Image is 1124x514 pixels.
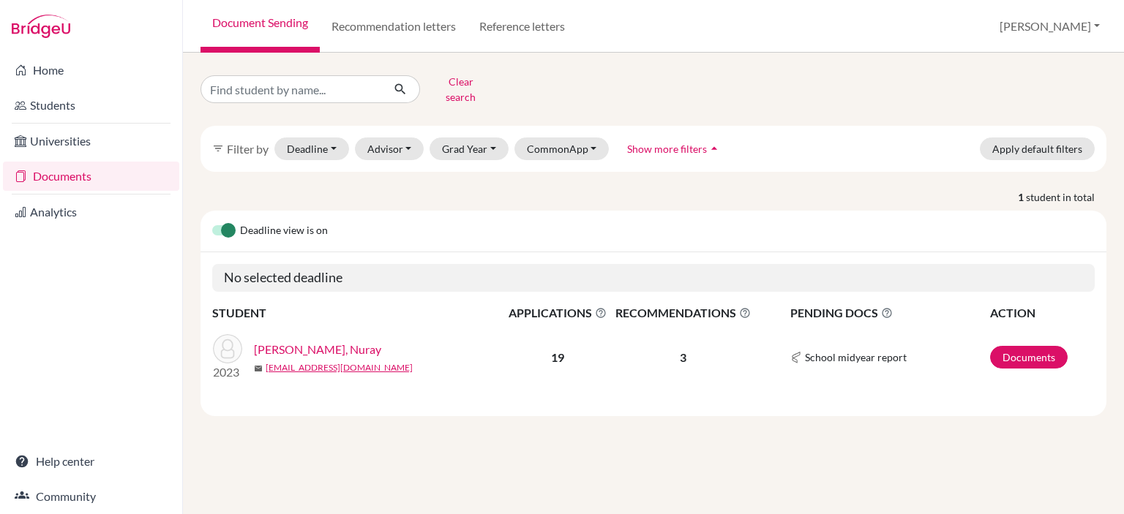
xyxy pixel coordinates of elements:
b: 19 [551,350,564,364]
a: Analytics [3,197,179,227]
img: Common App logo [790,352,802,363]
span: Show more filters [627,143,707,155]
button: Show more filtersarrow_drop_up [615,137,734,160]
strong: 1 [1018,189,1026,205]
p: 3 [611,349,754,366]
a: Documents [3,162,179,191]
button: Grad Year [430,137,509,160]
button: Apply default filters [980,137,1095,160]
img: Bridge-U [12,15,70,38]
span: RECOMMENDATIONS [611,304,754,322]
th: ACTION [989,303,1095,322]
a: Help center [3,447,179,476]
a: Students [3,91,179,120]
a: [PERSON_NAME], Nuray [254,341,381,358]
span: student in total [1026,189,1106,205]
i: filter_list [212,143,224,154]
span: APPLICATIONS [506,304,610,322]
a: Home [3,56,179,85]
button: Advisor [355,137,424,160]
img: Kosshybek, Nuray [213,334,242,363]
span: PENDING DOCS [790,304,989,322]
button: Clear search [420,70,501,108]
a: Universities [3,126,179,156]
span: Deadline view is on [240,222,328,240]
button: Deadline [274,137,349,160]
h5: No selected deadline [212,264,1095,292]
button: [PERSON_NAME] [993,12,1106,40]
a: Community [3,482,179,511]
i: arrow_drop_up [707,141,722,156]
p: 2023 [213,363,242,381]
button: CommonApp [514,137,610,160]
span: Filter by [227,142,269,156]
input: Find student by name... [201,75,382,103]
th: STUDENT [212,303,505,322]
span: School midyear report [805,349,907,365]
a: Documents [990,346,1068,369]
span: mail [254,364,263,373]
a: [EMAIL_ADDRESS][DOMAIN_NAME] [266,361,413,374]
